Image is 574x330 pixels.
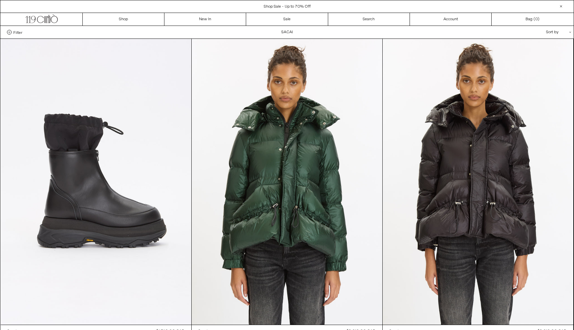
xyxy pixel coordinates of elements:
[192,39,382,325] img: Sacai Puffer Blouson
[1,39,191,325] img: Sacai Zip-Up Boots in black
[492,13,573,26] a: Bag ()
[535,17,538,22] span: 0
[164,13,246,26] a: New In
[383,39,573,325] img: Sacai Puffer Blouson
[535,16,539,22] span: )
[410,13,492,26] a: Account
[507,26,567,39] div: Sort by
[328,13,410,26] a: Search
[83,13,164,26] a: Shop
[264,4,311,9] a: Shop Sale - Up to 70% Off
[246,13,328,26] a: Sale
[13,30,22,35] span: Filter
